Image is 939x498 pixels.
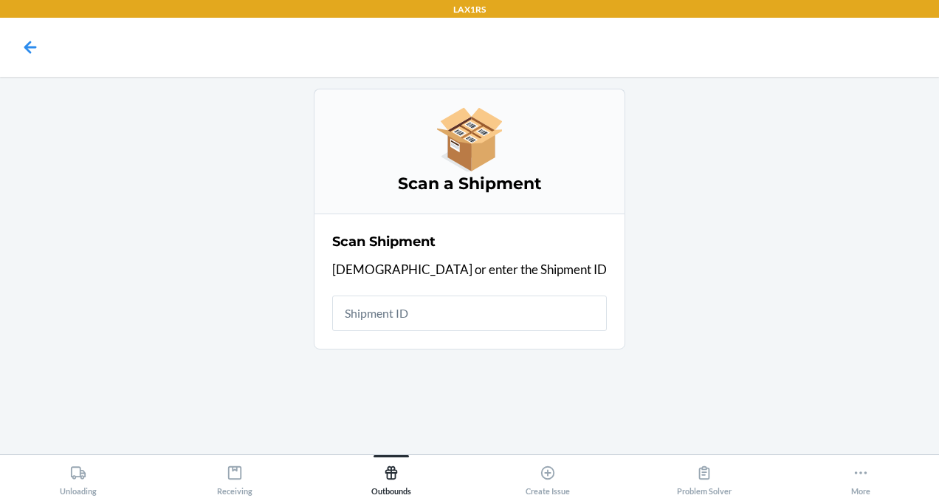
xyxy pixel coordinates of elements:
input: Shipment ID [332,296,607,331]
button: Create Issue [469,455,626,496]
div: Unloading [60,459,97,496]
button: Receiving [156,455,313,496]
p: [DEMOGRAPHIC_DATA] or enter the Shipment ID [332,260,607,279]
div: Outbounds [371,459,411,496]
div: More [851,459,870,496]
div: Receiving [217,459,252,496]
button: More [782,455,939,496]
h2: Scan Shipment [332,232,436,251]
div: Problem Solver [677,459,732,496]
button: Outbounds [313,455,469,496]
div: Create Issue [526,459,570,496]
button: Problem Solver [626,455,782,496]
h3: Scan a Shipment [332,172,607,196]
p: LAX1RS [453,3,486,16]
